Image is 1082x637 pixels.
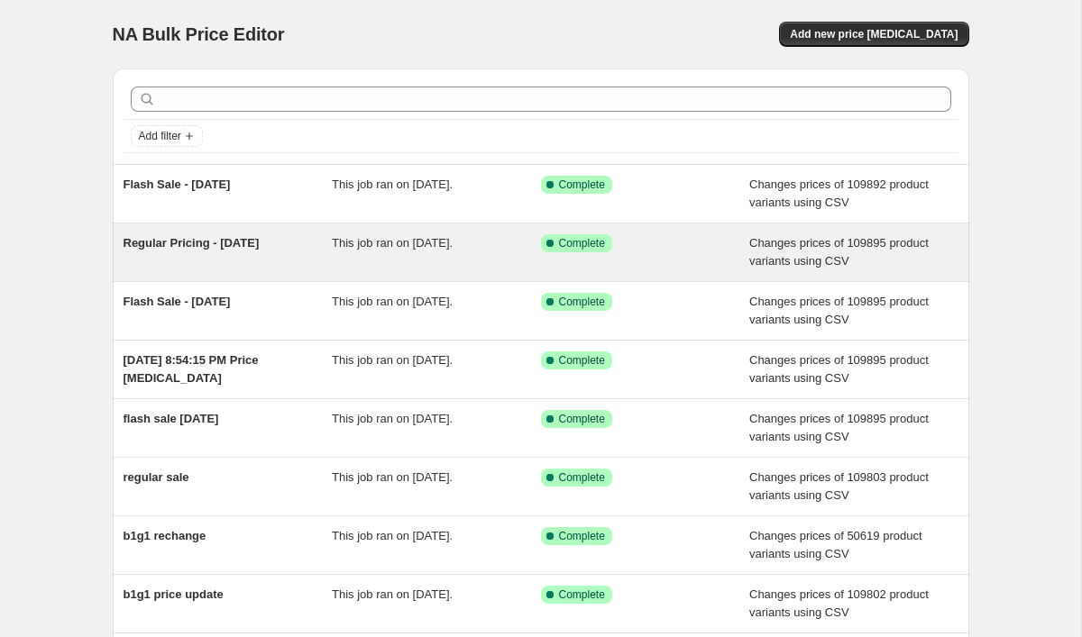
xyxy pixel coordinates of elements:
[790,27,958,41] span: Add new price [MEDICAL_DATA]
[124,177,231,191] span: Flash Sale - [DATE]
[124,236,260,250] span: Regular Pricing - [DATE]
[749,412,929,443] span: Changes prices of 109895 product variants using CSV
[332,587,453,601] span: This job ran on [DATE].
[749,236,929,268] span: Changes prices of 109895 product variants using CSV
[559,353,605,368] span: Complete
[124,353,259,385] span: [DATE] 8:54:15 PM Price [MEDICAL_DATA]
[124,529,206,542] span: b1g1 rechange
[779,22,968,47] button: Add new price [MEDICAL_DATA]
[332,353,453,367] span: This job ran on [DATE].
[559,470,605,485] span: Complete
[559,236,605,250] span: Complete
[332,236,453,250] span: This job ran on [DATE].
[749,353,929,385] span: Changes prices of 109895 product variants using CSV
[124,470,189,484] span: regular sale
[749,529,922,560] span: Changes prices of 50619 product variants using CSV
[332,295,453,308] span: This job ran on [DATE].
[332,177,453,191] span: This job ran on [DATE].
[124,587,224,601] span: b1g1 price update
[749,470,929,502] span: Changes prices of 109803 product variants using CSV
[559,587,605,602] span: Complete
[332,529,453,542] span: This job ran on [DATE].
[332,412,453,425] span: This job ran on [DATE].
[749,587,929,619] span: Changes prices of 109802 product variants using CSV
[131,125,203,147] button: Add filter
[124,412,219,425] span: flash sale [DATE]
[749,295,929,326] span: Changes prices of 109895 product variants using CSV
[559,529,605,543] span: Complete
[559,412,605,426] span: Complete
[139,129,181,143] span: Add filter
[124,295,231,308] span: Flash Sale - [DATE]
[113,24,285,44] span: NA Bulk Price Editor
[749,177,929,209] span: Changes prices of 109892 product variants using CSV
[559,295,605,309] span: Complete
[559,177,605,192] span: Complete
[332,470,453,484] span: This job ran on [DATE].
